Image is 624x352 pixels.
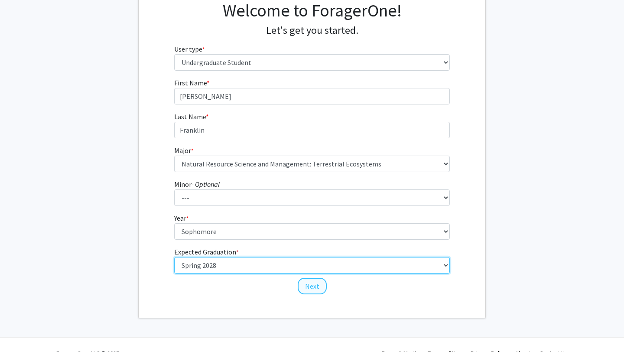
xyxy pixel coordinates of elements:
[174,78,207,87] span: First Name
[298,278,327,294] button: Next
[174,213,189,223] label: Year
[174,145,194,156] label: Major
[174,24,450,37] h4: Let's get you started.
[174,247,239,257] label: Expected Graduation
[174,179,220,189] label: Minor
[174,44,205,54] label: User type
[192,180,220,189] i: - Optional
[174,112,206,121] span: Last Name
[6,313,37,345] iframe: Chat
